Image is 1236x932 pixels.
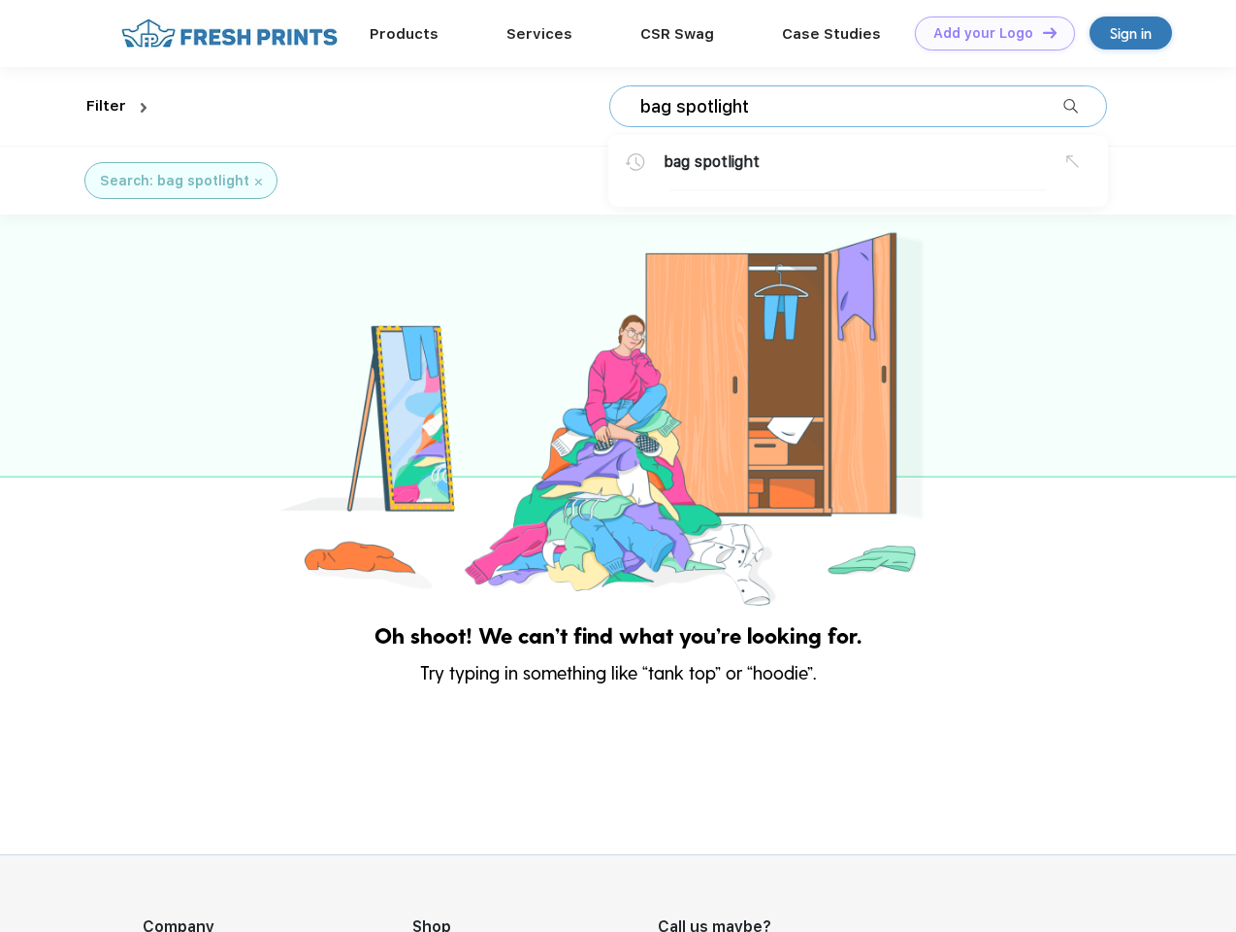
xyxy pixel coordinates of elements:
a: Sign in [1090,17,1172,50]
a: Products [370,25,439,43]
div: Search: bag spotlight [100,171,249,191]
img: desktop_search_2.svg [1063,99,1078,114]
input: Search products for brands, styles, seasons etc... [638,96,1063,117]
div: Filter [86,95,126,117]
img: fo%20logo%202.webp [115,17,343,50]
div: Add your Logo [933,25,1033,42]
img: filter_cancel.svg [255,179,262,185]
img: search_history.svg [626,153,645,171]
img: dropdown.png [141,103,146,113]
div: Sign in [1110,22,1152,45]
img: copy_suggestion.svg [1066,155,1079,168]
img: DT [1043,27,1057,38]
span: spotlight [695,152,760,171]
span: bag [664,152,690,171]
